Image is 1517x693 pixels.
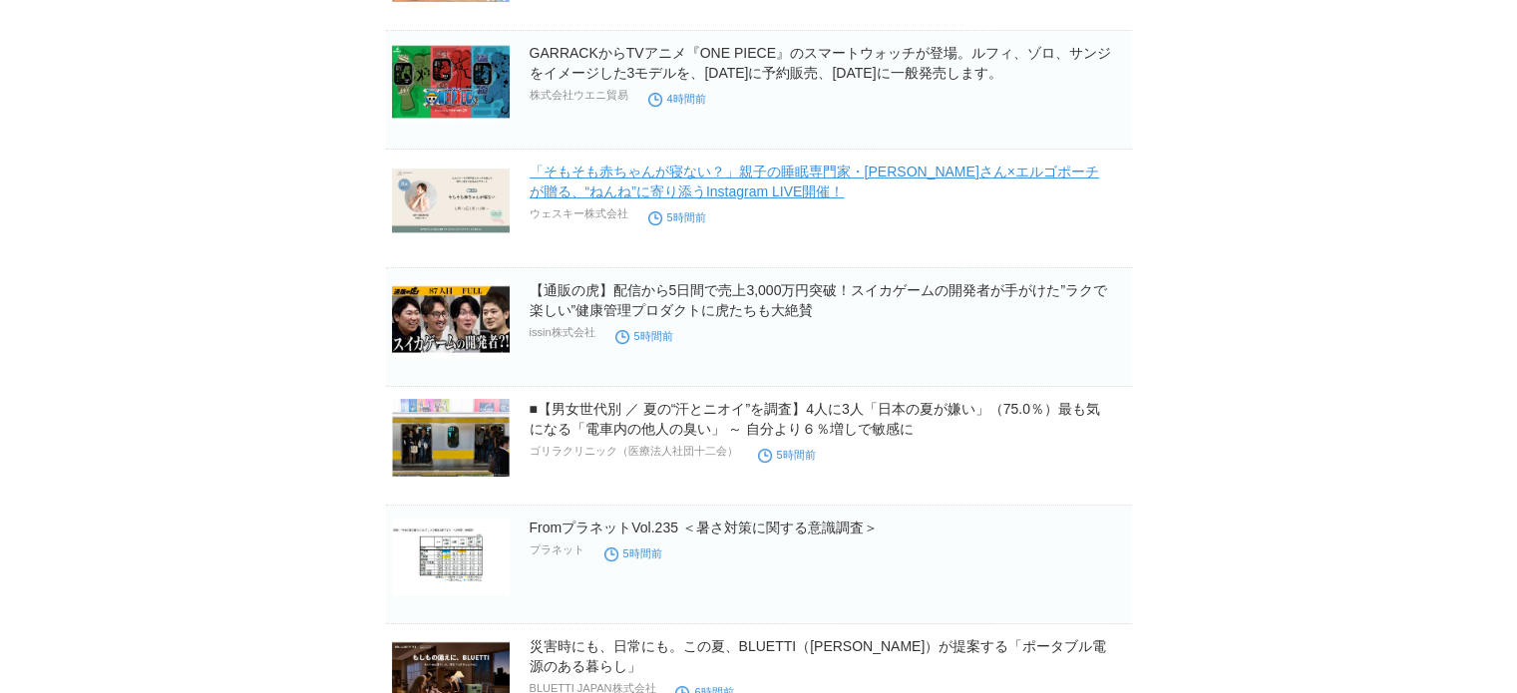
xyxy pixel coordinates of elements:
p: issin株式会社 [530,325,595,340]
a: 【通販の虎】配信から5日間で売上3,000万円突破！スイカゲームの開発者が手がけた”ラクで楽しい”健康管理プロダクトに虎たちも大絶賛 [530,282,1107,318]
a: FromプラネットVol.235 ＜暑さ対策に関する意識調査＞ [530,520,878,535]
a: ■【男女世代別 ／ 夏の“汗とニオイ”を調査】4人に3人「日本の夏が嫌い」（75.0％）最も気になる「電車内の他人の臭い」 ～ 自分より６％増しで敏感に [530,401,1100,437]
img: GARRACKからTVアニメ『ONE PIECE』のスマートウォッチが登場。ルフィ、ゾロ、サンジをイメージした3モデルを、8月20日(水)に予約販売、8月27日(水)に一般発売します。 [392,43,510,121]
p: ウェスキー株式会社 [530,206,628,221]
time: 4時間前 [648,93,706,105]
a: GARRACKからTVアニメ『ONE PIECE』のスマートウォッチが登場。ルフィ、ゾロ、サンジをイメージした3モデルを、[DATE]に予約販売、[DATE]に一般発売します。 [530,45,1111,81]
time: 5時間前 [615,330,673,342]
img: ■【男女世代別 ／ 夏の“汗とニオイ”を調査】4人に3人「日本の夏が嫌い」（75.0％）最も気になる「電車内の他人の臭い」 ～ 自分より６％増しで敏感に [392,399,510,477]
p: ゴリラクリニック（医療法人社団十二会） [530,444,738,459]
p: プラネット [530,542,584,557]
time: 5時間前 [648,211,706,223]
time: 5時間前 [604,547,662,559]
time: 5時間前 [758,449,816,461]
img: 「そもそも赤ちゃんが寝ない？」親子の睡眠専門家・三橋かなさん×エルゴポーチが贈る、“ねんね”に寄り添うInstagram LIVE開催！ [392,162,510,239]
img: FromプラネットVol.235 ＜暑さ対策に関する意識調査＞ [392,518,510,595]
img: 【通販の虎】配信から5日間で売上3,000万円突破！スイカゲームの開発者が手がけた”ラクで楽しい”健康管理プロダクトに虎たちも大絶賛 [392,280,510,358]
p: 株式会社ウエニ貿易 [530,88,628,103]
a: 「そもそも赤ちゃんが寝ない？」親子の睡眠専門家・[PERSON_NAME]さん×エルゴポーチが贈る、“ねんね”に寄り添うInstagram LIVE開催！ [530,164,1099,199]
a: 災害時にも、日常にも。この夏、BLUETTI（[PERSON_NAME]）が提案する「ポータブル電源のある暮らし」 [530,638,1107,674]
